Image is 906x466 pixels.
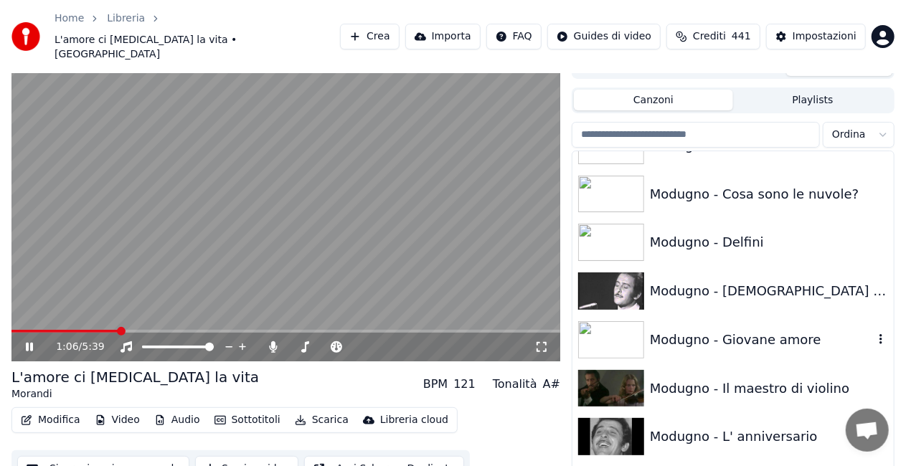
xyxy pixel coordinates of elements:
div: L'amore ci [MEDICAL_DATA] la vita [11,367,259,387]
div: Modugno - Il maestro di violino [650,379,888,399]
button: Sottotitoli [209,410,286,430]
div: Modugno - L' anniversario [650,427,888,447]
button: Guides di video [547,24,661,49]
button: Video [89,410,146,430]
div: Morandi [11,387,259,401]
span: Crediti [693,29,726,44]
img: youka [11,22,40,51]
button: Crediti441 [666,24,760,49]
button: Canzoni [574,90,733,110]
div: Modugno - Cosa sono le nuvole? [650,184,888,204]
button: Importa [405,24,481,49]
a: Libreria [107,11,145,26]
span: 1:06 [56,340,78,354]
button: Modifica [15,410,86,430]
span: Ordina [832,128,866,142]
div: Tonalità [493,376,537,393]
div: Modugno - Giovane amore [650,330,874,350]
span: L'amore ci [MEDICAL_DATA] la vita • [GEOGRAPHIC_DATA] [55,33,340,62]
button: Playlists [733,90,892,110]
div: Modugno - [DEMOGRAPHIC_DATA] come ti amo [650,281,888,301]
div: BPM [423,376,448,393]
div: Libreria cloud [380,413,448,427]
span: 441 [732,29,751,44]
div: Impostazioni [793,29,857,44]
button: Audio [148,410,206,430]
span: 5:39 [82,340,104,354]
button: FAQ [486,24,542,49]
div: Modugno - Delfini [650,232,888,252]
button: Crea [340,24,399,49]
div: Aprire la chat [846,409,889,452]
button: Impostazioni [766,24,866,49]
nav: breadcrumb [55,11,340,62]
div: A# [543,376,560,393]
div: 121 [453,376,476,393]
a: Home [55,11,84,26]
div: / [56,340,90,354]
button: Scarica [289,410,354,430]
